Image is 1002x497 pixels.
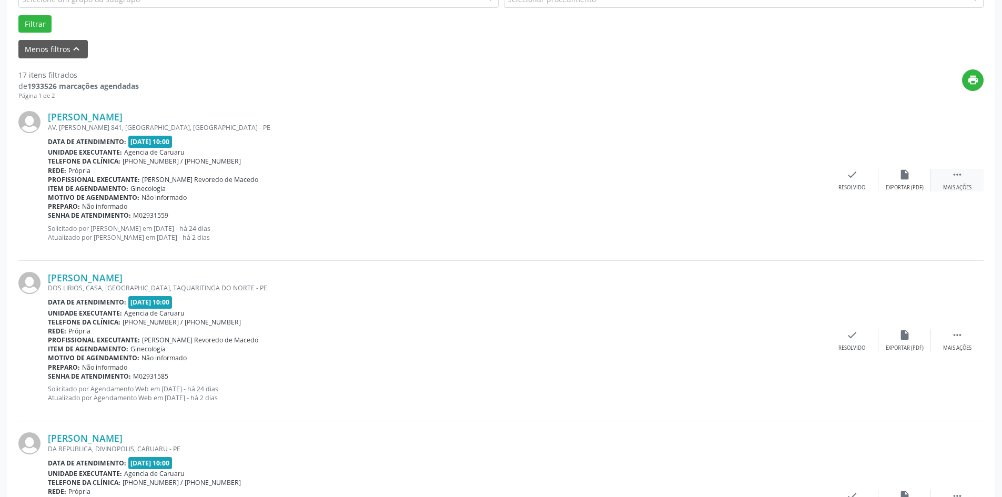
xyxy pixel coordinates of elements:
div: Exportar (PDF) [886,184,924,191]
div: 17 itens filtrados [18,69,139,80]
i: check [846,329,858,341]
i: print [967,74,979,86]
b: Data de atendimento: [48,298,126,307]
span: M02931559 [133,211,168,220]
b: Motivo de agendamento: [48,193,139,202]
b: Preparo: [48,202,80,211]
i: insert_drive_file [899,329,910,341]
b: Profissional executante: [48,175,140,184]
i: check [846,169,858,180]
b: Rede: [48,327,66,336]
a: [PERSON_NAME] [48,432,123,444]
a: [PERSON_NAME] [48,111,123,123]
b: Unidade executante: [48,148,122,157]
span: Própria [68,487,90,496]
b: Item de agendamento: [48,184,128,193]
span: Não informado [82,363,127,372]
span: [DATE] 10:00 [128,457,173,469]
img: img [18,111,41,133]
button: Menos filtroskeyboard_arrow_up [18,40,88,58]
b: Data de atendimento: [48,459,126,468]
p: Solicitado por Agendamento Web em [DATE] - há 24 dias Atualizado por Agendamento Web em [DATE] - ... [48,384,826,402]
b: Data de atendimento: [48,137,126,146]
b: Rede: [48,166,66,175]
b: Telefone da clínica: [48,478,120,487]
span: [PHONE_NUMBER] / [PHONE_NUMBER] [123,318,241,327]
span: Agencia de Caruaru [124,148,185,157]
strong: 1933526 marcações agendadas [27,81,139,91]
b: Profissional executante: [48,336,140,344]
b: Senha de atendimento: [48,211,131,220]
span: [PHONE_NUMBER] / [PHONE_NUMBER] [123,478,241,487]
span: [DATE] 10:00 [128,136,173,148]
i: keyboard_arrow_up [70,43,82,55]
div: Exportar (PDF) [886,344,924,352]
span: Ginecologia [130,184,166,193]
b: Preparo: [48,363,80,372]
span: Agencia de Caruaru [124,469,185,478]
i:  [952,169,963,180]
b: Unidade executante: [48,469,122,478]
span: Própria [68,166,90,175]
div: Página 1 de 2 [18,92,139,100]
span: [PERSON_NAME] Revoredo de Macedo [142,336,258,344]
p: Solicitado por [PERSON_NAME] em [DATE] - há 24 dias Atualizado por [PERSON_NAME] em [DATE] - há 2... [48,224,826,242]
div: DA REPUBLICA, DIVINOPOLIS, CARUARU - PE [48,444,826,453]
span: Ginecologia [130,344,166,353]
b: Telefone da clínica: [48,157,120,166]
b: Telefone da clínica: [48,318,120,327]
div: Mais ações [943,344,971,352]
div: AV. [PERSON_NAME] 841, [GEOGRAPHIC_DATA], [GEOGRAPHIC_DATA] - PE [48,123,826,132]
span: Não informado [141,353,187,362]
span: M02931585 [133,372,168,381]
b: Rede: [48,487,66,496]
img: img [18,272,41,294]
img: img [18,432,41,454]
span: Agencia de Caruaru [124,309,185,318]
i:  [952,329,963,341]
div: Mais ações [943,184,971,191]
i: insert_drive_file [899,169,910,180]
a: [PERSON_NAME] [48,272,123,283]
b: Item de agendamento: [48,344,128,353]
div: de [18,80,139,92]
span: Própria [68,327,90,336]
b: Unidade executante: [48,309,122,318]
span: [PERSON_NAME] Revoredo de Macedo [142,175,258,184]
button: Filtrar [18,15,52,33]
b: Motivo de agendamento: [48,353,139,362]
b: Senha de atendimento: [48,372,131,381]
span: Não informado [82,202,127,211]
span: [PHONE_NUMBER] / [PHONE_NUMBER] [123,157,241,166]
div: Resolvido [838,184,865,191]
span: [DATE] 10:00 [128,296,173,308]
div: DOS LIRIOS, CASA, [GEOGRAPHIC_DATA], TAQUARITINGA DO NORTE - PE [48,283,826,292]
button: print [962,69,984,91]
span: Não informado [141,193,187,202]
div: Resolvido [838,344,865,352]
